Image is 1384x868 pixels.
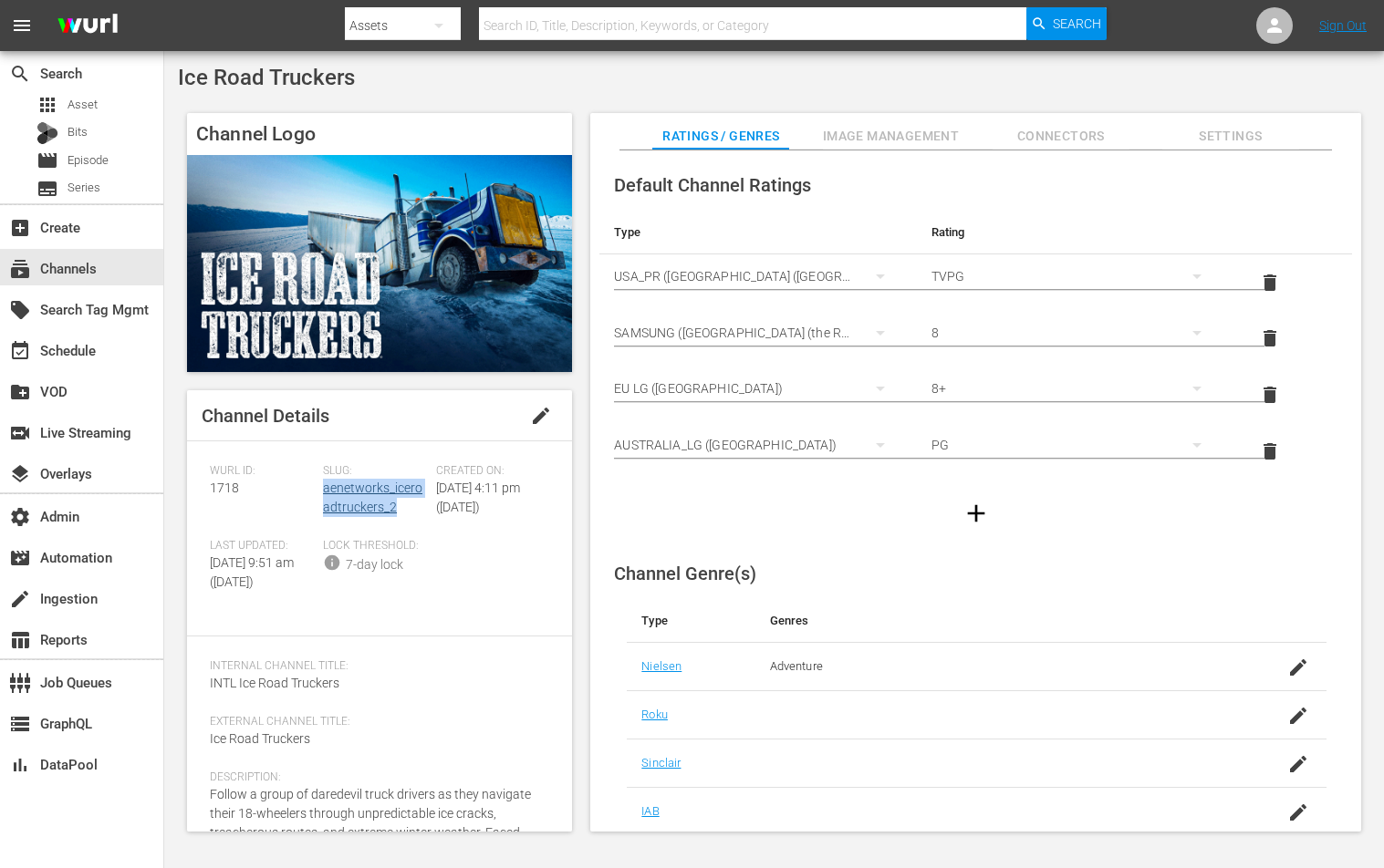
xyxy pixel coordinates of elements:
[210,715,540,729] span: External Channel Title:
[641,804,659,818] a: IAB
[436,480,520,514] span: [DATE] 4:11 pm ([DATE])
[9,463,31,485] span: Overlays
[1248,373,1292,417] button: delete
[917,211,1233,254] th: Rating
[1248,429,1292,473] button: delete
[1259,384,1281,406] span: delete
[210,676,339,690] span: INTL Ice Road Truckers
[9,754,31,776] span: DataPool
[323,553,341,572] span: info
[210,464,314,479] span: Wurl ID:
[210,731,310,746] span: Ice Road Truckers
[614,563,756,584] span: Channel Genre(s)
[9,340,31,362] span: Schedule
[614,251,901,302] div: USA_PR ([GEOGRAPHIC_DATA] ([GEOGRAPHIC_DATA]))
[614,419,901,470] div: AUSTRALIA_LG ([GEOGRAPHIC_DATA])
[1248,316,1292,360] button: delete
[9,547,31,569] span: Automation
[68,151,109,170] span: Episode
[627,599,754,643] th: Type
[202,405,329,427] span: Channel Details
[36,122,58,144] div: Bits
[9,713,31,735] span: GraphQL
[68,96,98,114] span: Asset
[36,150,58,171] span: Episode
[346,555,403,574] div: 7-day lock
[530,405,552,427] span: edit
[210,659,540,674] span: Internal Channel Title:
[9,422,31,444] span: Live Streaming
[599,211,1352,479] table: simple table
[931,251,1219,302] div: TVPG
[9,63,31,85] span: Search
[11,15,33,36] span: menu
[614,363,901,414] div: EU LG ([GEOGRAPHIC_DATA])
[178,65,355,90] span: Ice Road Truckers
[210,480,239,495] span: 1718
[641,708,668,721] a: Roku
[614,307,901,358] div: SAMSUNG ([GEOGRAPHIC_DATA] (the Republic of))
[210,555,294,589] span: [DATE] 9:51 am ([DATE])
[9,629,31,651] span: Reports
[187,113,572,155] h4: Channel Logo
[1259,272,1281,294] span: delete
[44,5,131,47] img: ans4CAIJ8jUAAAAAAAAAAAAAAAAAAAAAAAAgQb4GAAAAAAAAAAAAAAAAAAAAAAAAJMjXAAAAAAAAAAAAAAAAAAAAAAAAgAT5G...
[436,464,540,479] span: Created On:
[1053,7,1101,40] span: Search
[210,539,314,553] span: Last Updated:
[323,464,427,479] span: Slug:
[9,381,31,403] span: VOD
[36,178,58,200] span: Series
[993,125,1129,148] span: Connectors
[519,394,563,438] button: edit
[9,299,31,321] span: Search Tag Mgmt
[1162,125,1299,148] span: Settings
[641,659,682,673] a: Nielsen
[36,94,58,116] span: Asset
[9,506,31,528] span: Admin
[323,539,427,553] span: Lock Threshold:
[1259,327,1281,349] span: delete
[323,480,422,514] a: aenetworks_iceroadtruckers_2
[652,125,789,148] span: Ratings / Genres
[931,419,1219,470] div: PG
[1259,440,1281,462] span: delete
[68,123,88,141] span: Bits
[641,756,681,770] a: Sinclair
[9,588,31,610] span: Ingestion
[9,217,31,239] span: Create
[187,155,572,372] img: Ice Road Truckers
[1319,18,1367,33] a: Sign Out
[931,363,1219,414] div: 8+
[755,599,1251,643] th: Genres
[614,174,811,196] span: Default Channel Ratings
[210,770,540,785] span: Description:
[931,307,1219,358] div: 8
[1248,261,1292,305] button: delete
[68,179,100,197] span: Series
[9,672,31,694] span: Job Queues
[823,125,960,148] span: Image Management
[1026,7,1107,40] button: Search
[599,211,916,254] th: Type
[9,258,31,280] span: Channels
